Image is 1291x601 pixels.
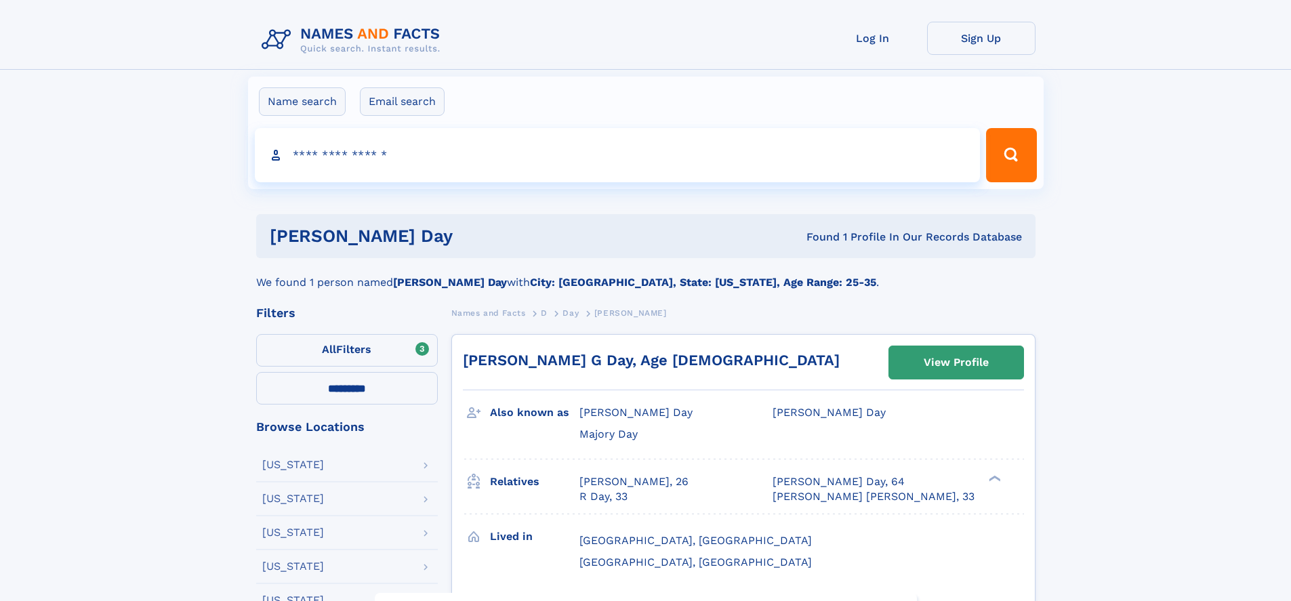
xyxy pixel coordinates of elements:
[490,470,579,493] h3: Relatives
[256,258,1036,291] div: We found 1 person named with .
[773,406,886,419] span: [PERSON_NAME] Day
[889,346,1023,379] a: View Profile
[270,228,630,245] h1: [PERSON_NAME] Day
[579,406,693,419] span: [PERSON_NAME] Day
[986,128,1036,182] button: Search Button
[262,459,324,470] div: [US_STATE]
[819,22,927,55] a: Log In
[256,421,438,433] div: Browse Locations
[579,556,812,568] span: [GEOGRAPHIC_DATA], [GEOGRAPHIC_DATA]
[322,343,336,356] span: All
[262,527,324,538] div: [US_STATE]
[463,352,840,369] a: [PERSON_NAME] G Day, Age [DEMOGRAPHIC_DATA]
[256,307,438,319] div: Filters
[490,401,579,424] h3: Also known as
[773,474,905,489] a: [PERSON_NAME] Day, 64
[256,22,451,58] img: Logo Names and Facts
[579,474,689,489] a: [PERSON_NAME], 26
[630,230,1022,245] div: Found 1 Profile In Our Records Database
[259,87,346,116] label: Name search
[541,308,548,318] span: D
[541,304,548,321] a: D
[579,428,638,440] span: Majory Day
[451,304,526,321] a: Names and Facts
[773,489,975,504] a: [PERSON_NAME] [PERSON_NAME], 33
[262,561,324,572] div: [US_STATE]
[579,534,812,547] span: [GEOGRAPHIC_DATA], [GEOGRAPHIC_DATA]
[562,304,579,321] a: Day
[256,334,438,367] label: Filters
[927,22,1036,55] a: Sign Up
[924,347,989,378] div: View Profile
[530,276,876,289] b: City: [GEOGRAPHIC_DATA], State: [US_STATE], Age Range: 25-35
[255,128,981,182] input: search input
[490,525,579,548] h3: Lived in
[393,276,507,289] b: [PERSON_NAME] Day
[262,493,324,504] div: [US_STATE]
[594,308,667,318] span: [PERSON_NAME]
[579,489,628,504] a: R Day, 33
[360,87,445,116] label: Email search
[562,308,579,318] span: Day
[985,474,1002,482] div: ❯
